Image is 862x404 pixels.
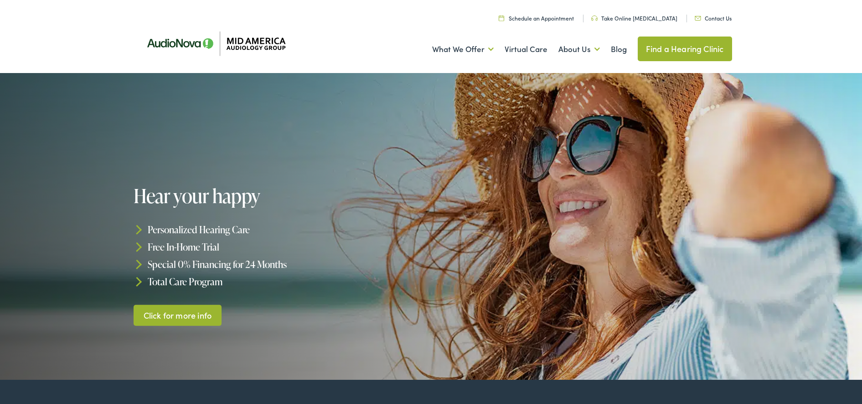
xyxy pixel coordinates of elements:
[591,14,677,22] a: Take Online [MEDICAL_DATA]
[638,37,732,61] a: Find a Hearing Clinic
[134,185,411,206] h1: Hear your happy
[134,238,435,256] li: Free In-Home Trial
[499,15,504,21] img: utility icon
[505,32,547,66] a: Virtual Care
[558,32,600,66] a: About Us
[134,256,435,273] li: Special 0% Financing for 24 Months
[591,16,598,21] img: utility icon
[134,221,435,238] li: Personalized Hearing Care
[432,32,494,66] a: What We Offer
[695,16,701,21] img: utility icon
[134,304,222,326] a: Click for more info
[611,32,627,66] a: Blog
[134,273,435,290] li: Total Care Program
[499,14,574,22] a: Schedule an Appointment
[695,14,732,22] a: Contact Us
